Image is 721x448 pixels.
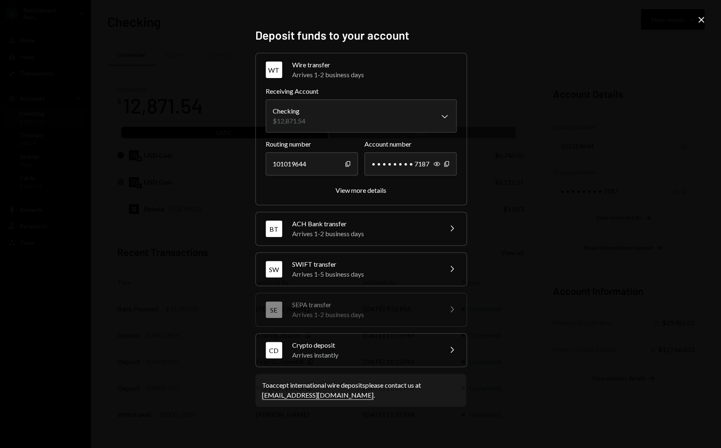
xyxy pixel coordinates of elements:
[336,186,386,194] div: View more details
[266,261,282,277] div: SW
[266,152,358,175] div: 101019644
[266,139,358,149] label: Routing number
[292,269,437,279] div: Arrives 1-5 business days
[266,100,457,133] button: Receiving Account
[256,53,466,86] button: WTWire transferArrives 1-2 business days
[266,301,282,318] div: SE
[336,186,386,195] button: View more details
[292,70,457,80] div: Arrives 1-2 business days
[266,62,282,78] div: WT
[256,212,466,245] button: BTACH Bank transferArrives 1-2 business days
[292,340,437,350] div: Crypto deposit
[292,259,437,269] div: SWIFT transfer
[262,380,459,400] div: To accept international wire deposits please contact us at .
[262,391,374,400] a: [EMAIL_ADDRESS][DOMAIN_NAME]
[292,219,437,229] div: ACH Bank transfer
[364,139,457,149] label: Account number
[292,229,437,239] div: Arrives 1-2 business days
[256,334,466,367] button: CDCrypto depositArrives instantly
[266,86,457,96] label: Receiving Account
[292,300,437,310] div: SEPA transfer
[364,152,457,175] div: • • • • • • • • 7187
[266,220,282,237] div: BT
[292,350,437,360] div: Arrives instantly
[255,27,466,43] h2: Deposit funds to your account
[256,253,466,286] button: SWSWIFT transferArrives 1-5 business days
[292,310,437,320] div: Arrives 1-2 business days
[266,342,282,358] div: CD
[292,60,457,70] div: Wire transfer
[266,86,457,195] div: WTWire transferArrives 1-2 business days
[256,293,466,326] button: SESEPA transferArrives 1-2 business days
